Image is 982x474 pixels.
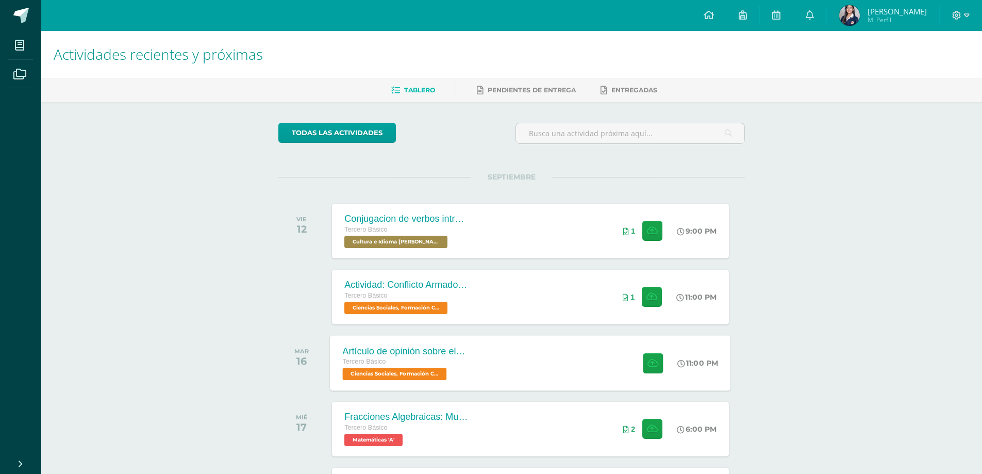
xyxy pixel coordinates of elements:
span: Matemáticas 'A' [344,434,403,446]
div: 12 [296,223,307,235]
span: 2 [631,425,635,433]
div: Conjugacion de verbos intransitivo, tiempo pasado en Kaqchikel [344,214,468,224]
a: Entregadas [601,82,657,99]
div: 16 [294,355,309,367]
span: Ciencias Sociales, Formación Ciudadana e Interculturalidad 'A' [344,302,447,314]
div: Fracciones Algebraicas: Multiplicación y División [344,412,468,422]
span: Pendientes de entrega [488,86,576,94]
div: Archivos entregados [623,227,635,235]
a: todas las Actividades [278,123,396,143]
div: 11:00 PM [678,358,719,368]
div: 6:00 PM [677,424,717,434]
span: [PERSON_NAME] [868,6,927,17]
div: 9:00 PM [677,226,717,236]
div: MIÉ [296,414,308,421]
span: SEPTIEMBRE [471,172,552,182]
div: Archivos entregados [623,293,635,301]
div: VIE [296,216,307,223]
div: Archivos entregados [623,425,635,433]
span: Ciencias Sociales, Formación Ciudadana e Interculturalidad 'A' [343,368,447,380]
span: Tercero Básico [344,292,387,299]
span: 1 [631,227,635,235]
span: Tercero Básico [344,424,387,431]
a: Tablero [391,82,435,99]
span: Tercero Básico [344,226,387,233]
div: Actividad: Conflicto Armado Interno [344,280,468,290]
span: Actividades recientes y próximas [54,44,263,64]
span: Tercero Básico [343,358,386,365]
div: Artículo de opinión sobre el Conflicto Armado Interno [343,346,468,356]
div: 11:00 PM [676,292,717,302]
div: 17 [296,421,308,433]
span: Tablero [404,86,435,94]
span: Entregadas [611,86,657,94]
span: 1 [630,293,635,301]
div: MAR [294,348,309,355]
a: Pendientes de entrega [477,82,576,99]
img: d193ac837ee24942bc2da92aa6fa4b96.png [839,5,860,26]
span: Mi Perfil [868,15,927,24]
input: Busca una actividad próxima aquí... [516,123,744,143]
span: Cultura e Idioma Maya Garífuna o Xinca 'A' [344,236,447,248]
